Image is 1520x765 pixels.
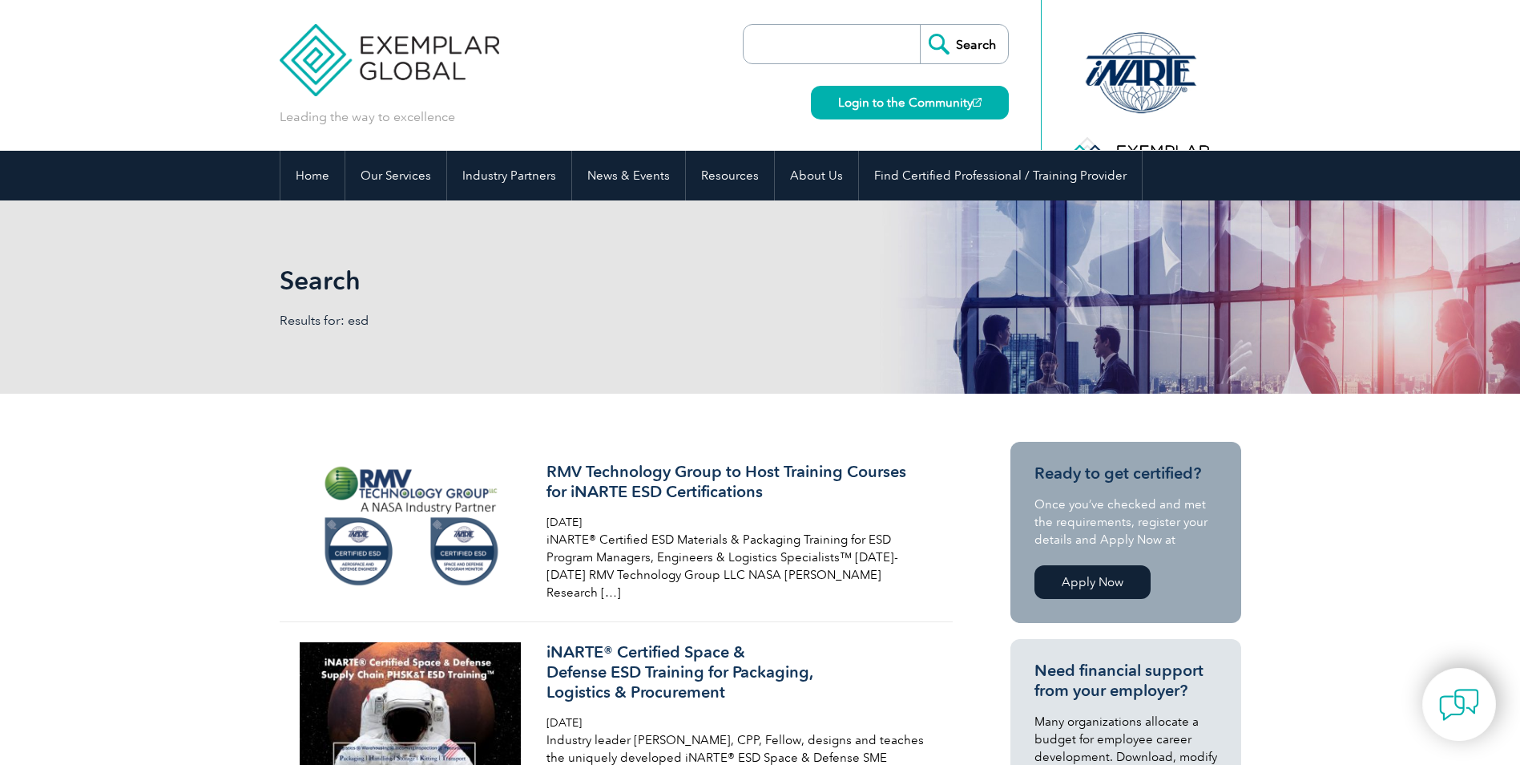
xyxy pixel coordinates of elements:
a: Home [280,151,345,200]
p: Leading the way to excellence [280,108,455,126]
a: Apply Now [1034,565,1151,599]
p: Results for: esd [280,312,760,330]
img: contact-chat.png [1439,685,1479,725]
a: About Us [775,151,858,200]
p: iNARTE® Certified ESD Materials & Packaging Training for ESD Program Managers, Engineers & Logist... [546,531,926,601]
a: Industry Partners [447,151,571,200]
h3: iNARTE® Certified Space & Defense ESD Training for Packaging, Logistics & Procurement [546,642,926,702]
input: Search [920,25,1008,63]
a: Login to the Community [811,86,1009,119]
a: RMV Technology Group to Host Training Courses for iNARTE ESD Certifications [DATE] iNARTE® Certif... [280,442,953,622]
p: Once you’ve checked and met the requirements, register your details and Apply Now at [1034,496,1217,548]
a: Resources [686,151,774,200]
img: open_square.png [973,98,982,107]
h3: Need financial support from your employer? [1034,661,1217,701]
a: Our Services [345,151,446,200]
h3: Ready to get certified? [1034,463,1217,484]
h1: Search [280,265,895,296]
a: Find Certified Professional / Training Provider [859,151,1142,200]
h3: RMV Technology Group to Host Training Courses for iNARTE ESD Certifications [546,462,926,502]
a: News & Events [572,151,685,200]
span: [DATE] [546,716,582,730]
span: [DATE] [546,516,582,529]
img: Auditor-Online-image-640x360-640-x-416-px-3-300x169.png [300,462,522,587]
